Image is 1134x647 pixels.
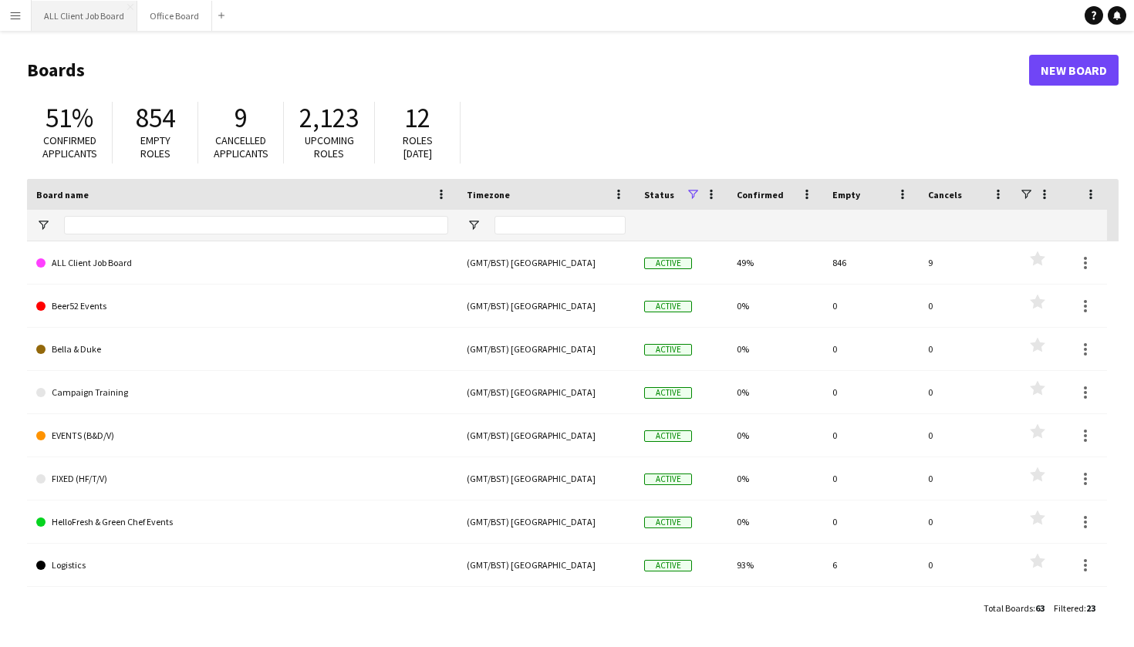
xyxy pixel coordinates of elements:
a: Bella & Duke [36,328,448,371]
span: Confirmed [737,189,784,201]
div: 0 [823,328,919,370]
div: 0% [727,371,823,413]
div: (GMT/BST) [GEOGRAPHIC_DATA] [457,241,635,284]
span: 9 [235,101,248,135]
div: : [1054,593,1095,623]
div: 9 [919,241,1014,284]
span: Active [644,430,692,442]
button: Open Filter Menu [36,218,50,232]
div: 0 [919,371,1014,413]
div: 0 [919,457,1014,500]
button: Office Board [137,1,212,31]
span: 23 [1086,602,1095,614]
span: Confirmed applicants [42,133,97,160]
a: New Board [1029,55,1119,86]
span: Active [644,301,692,312]
div: (GMT/BST) [GEOGRAPHIC_DATA] [457,587,635,629]
a: Logistics [36,544,448,587]
a: Beer52 Events [36,285,448,328]
button: ALL Client Job Board [32,1,137,31]
span: Cancels [928,189,962,201]
div: 0 [823,500,919,543]
input: Board name Filter Input [64,216,448,234]
span: Empty [832,189,860,201]
a: HelloFresh & Green Chef Events [36,500,448,544]
h1: Boards [27,59,1029,82]
div: (GMT/BST) [GEOGRAPHIC_DATA] [457,371,635,413]
div: (GMT/BST) [GEOGRAPHIC_DATA] [457,500,635,543]
span: Roles [DATE] [403,133,433,160]
span: Filtered [1054,602,1084,614]
div: 49% [727,241,823,284]
div: 93% [727,544,823,586]
div: (GMT/BST) [GEOGRAPHIC_DATA] [457,457,635,500]
a: Campaign Training [36,371,448,414]
span: Active [644,560,692,571]
a: ALL Client Job Board [36,241,448,285]
div: 0 [919,414,1014,457]
div: 0 [823,587,919,629]
div: 0 [823,457,919,500]
div: 0 [919,285,1014,327]
div: (GMT/BST) [GEOGRAPHIC_DATA] [457,414,635,457]
span: Board name [36,189,89,201]
div: (GMT/BST) [GEOGRAPHIC_DATA] [457,285,635,327]
a: New Board [36,587,448,630]
span: Timezone [467,189,510,201]
span: 51% [46,101,93,135]
div: 0% [727,500,823,543]
span: Empty roles [140,133,170,160]
span: Status [644,189,674,201]
div: 6 [823,544,919,586]
span: Total Boards [984,602,1033,614]
div: 0 [823,285,919,327]
div: 0% [727,457,823,500]
div: (GMT/BST) [GEOGRAPHIC_DATA] [457,328,635,370]
div: 0% [727,328,823,370]
button: Open Filter Menu [467,218,481,232]
span: Active [644,517,692,528]
span: 63 [1035,602,1045,614]
div: 0 [919,328,1014,370]
span: Active [644,387,692,399]
div: 0 [823,414,919,457]
div: 0% [727,587,823,629]
div: 0 [919,500,1014,543]
a: EVENTS (B&D/V) [36,414,448,457]
span: Active [644,473,692,485]
span: 2,123 [299,101,359,135]
span: 854 [136,101,175,135]
div: 0 [919,587,1014,629]
span: Active [644,258,692,269]
div: (GMT/BST) [GEOGRAPHIC_DATA] [457,544,635,586]
span: Upcoming roles [305,133,354,160]
a: FIXED (HF/T/V) [36,457,448,500]
div: 0 [919,544,1014,586]
span: Cancelled applicants [214,133,268,160]
div: 846 [823,241,919,284]
div: : [984,593,1045,623]
span: 12 [404,101,430,135]
div: 0 [823,371,919,413]
input: Timezone Filter Input [494,216,626,234]
div: 0% [727,285,823,327]
span: Active [644,344,692,356]
div: 0% [727,414,823,457]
